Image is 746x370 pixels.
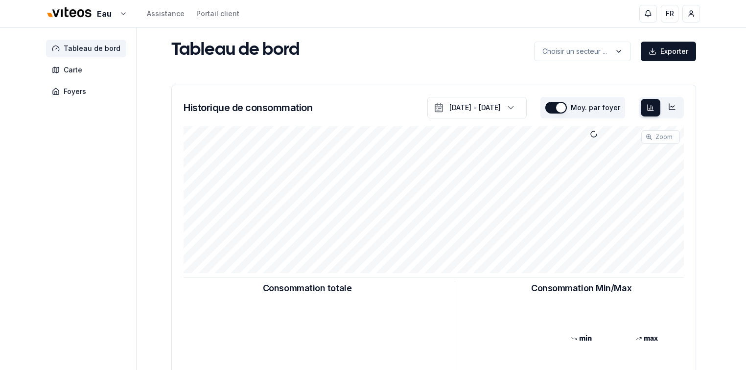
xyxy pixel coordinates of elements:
[64,65,82,75] span: Carte
[64,87,86,96] span: Foyers
[655,133,673,141] span: Zoom
[614,333,680,343] div: max
[534,42,631,61] button: label
[196,9,239,19] a: Portail client
[184,101,312,115] h3: Historique de consommation
[548,333,614,343] div: min
[531,281,631,295] h3: Consommation Min/Max
[571,104,620,111] label: Moy. par foyer
[46,40,130,57] a: Tableau de bord
[147,9,185,19] a: Assistance
[46,61,130,79] a: Carte
[641,42,696,61] button: Exporter
[97,8,112,20] span: Eau
[64,44,120,53] span: Tableau de bord
[666,9,674,19] span: FR
[46,3,127,24] button: Eau
[449,103,501,113] div: [DATE] - [DATE]
[661,5,678,23] button: FR
[263,281,351,295] h3: Consommation totale
[427,97,527,118] button: [DATE] - [DATE]
[46,83,130,100] a: Foyers
[542,46,607,56] p: Choisir un secteur ...
[46,1,93,24] img: Viteos - Eau Logo
[171,41,300,60] h1: Tableau de bord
